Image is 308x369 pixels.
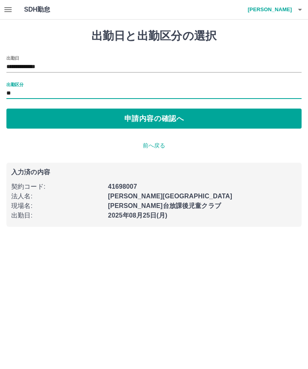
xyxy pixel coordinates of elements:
[11,201,103,211] p: 現場名 :
[6,81,23,87] label: 出勤区分
[108,202,221,209] b: [PERSON_NAME]台放課後児童クラブ
[6,141,302,150] p: 前へ戻る
[11,192,103,201] p: 法人名 :
[11,211,103,220] p: 出勤日 :
[6,29,302,43] h1: 出勤日と出勤区分の選択
[11,182,103,192] p: 契約コード :
[6,55,19,61] label: 出勤日
[11,169,297,175] p: 入力済の内容
[108,183,137,190] b: 41698007
[6,109,302,129] button: 申請内容の確認へ
[108,212,167,219] b: 2025年08月25日(月)
[108,193,232,200] b: [PERSON_NAME][GEOGRAPHIC_DATA]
